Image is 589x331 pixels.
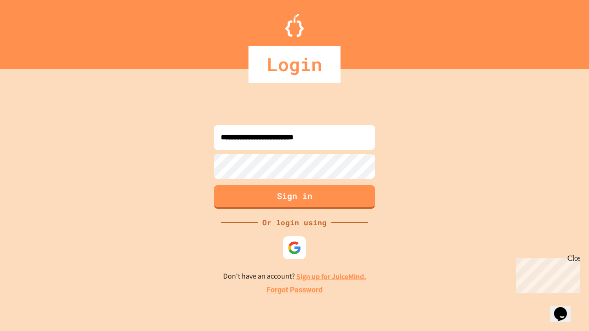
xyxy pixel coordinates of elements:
div: Chat with us now!Close [4,4,64,58]
iframe: chat widget [513,254,580,293]
iframe: chat widget [550,294,580,322]
img: Logo.svg [285,14,304,37]
button: Sign in [214,185,375,209]
img: google-icon.svg [288,241,301,255]
div: Login [248,46,341,83]
div: Or login using [258,217,331,228]
p: Don't have an account? [223,271,366,282]
a: Forgot Password [266,285,323,296]
a: Sign up for JuiceMind. [296,272,366,281]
